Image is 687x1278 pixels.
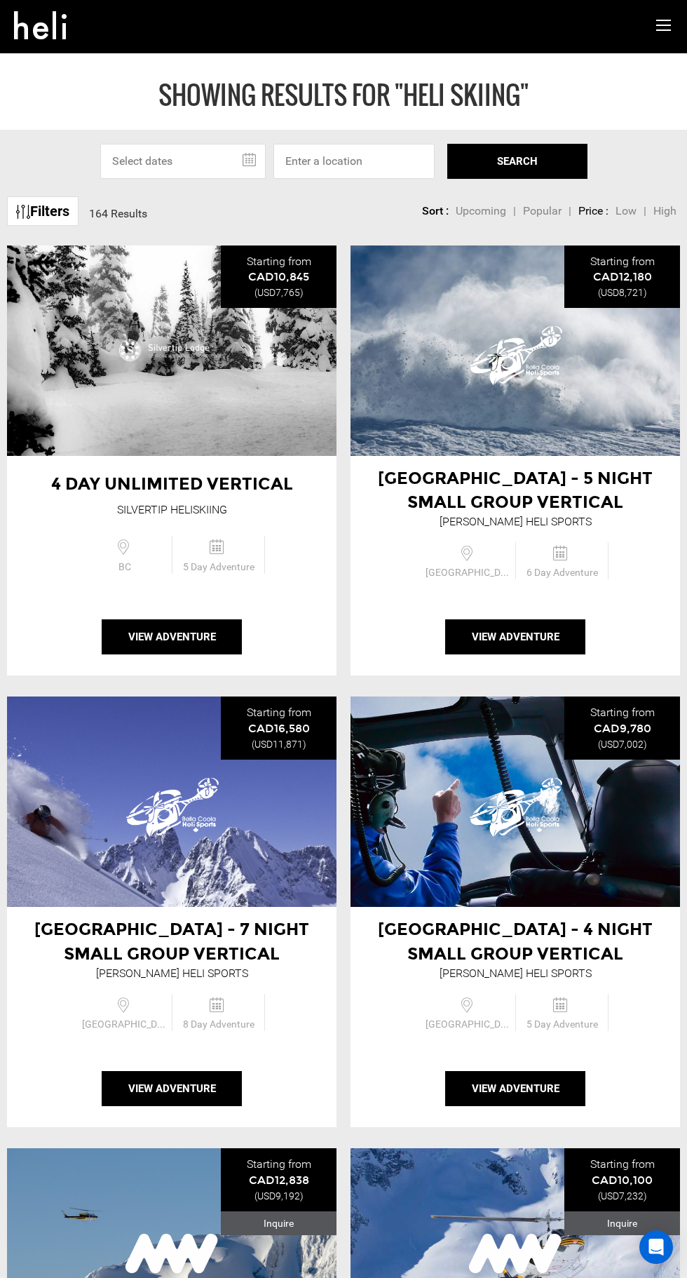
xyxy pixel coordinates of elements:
span: Starting from [590,706,655,719]
span: Starting from [247,1157,311,1171]
div: [PERSON_NAME] Heli Sports [440,966,592,982]
button: SEARCH [447,144,587,179]
span: CAD9,780 [594,722,651,735]
span: 6 Day Adventure [516,565,608,579]
span: Low [615,204,637,217]
span: 4 Day Unlimited Vertical [51,473,293,494]
input: Enter a location [273,144,435,179]
span: BC [79,560,172,574]
span: (USD11,871) [252,739,306,750]
span: (USD7,002) [598,739,647,750]
span: High [653,204,676,217]
span: [GEOGRAPHIC_DATA] - 7 Night Small Group Vertical [34,919,309,963]
span: Starting from [590,1157,655,1171]
li: Price : [578,203,608,220]
span: Upcoming [456,204,506,217]
span: 8 Day Adventure [172,1017,264,1031]
span: [GEOGRAPHIC_DATA] [79,1017,172,1031]
div: Inquire [564,1211,680,1235]
div: [PERSON_NAME] Heli Sports [440,514,592,530]
span: [GEOGRAPHIC_DATA] [422,1017,515,1031]
img: btn-icon.svg [16,205,30,219]
li: | [569,203,571,220]
span: Starting from [247,706,311,719]
span: CAD10,100 [592,1173,653,1187]
span: 5 Day Adventure [516,1017,608,1031]
span: [GEOGRAPHIC_DATA] [422,565,515,579]
span: CAD12,180 [593,270,652,283]
span: Starting from [590,255,655,268]
div: Open Intercom Messenger [639,1230,673,1264]
button: View Adventure [445,619,585,654]
span: Popular [523,204,562,217]
img: images [119,305,224,396]
span: (USD8,721) [598,287,647,298]
li: | [513,203,516,220]
span: (USD7,232) [598,1190,647,1202]
span: 5 Day Adventure [172,560,264,574]
img: images [463,305,568,396]
span: (USD7,765) [254,287,304,298]
span: CAD12,838 [249,1173,309,1187]
input: Select dates [100,144,266,179]
li: | [644,203,646,220]
div: Inquire [221,1211,336,1235]
span: [GEOGRAPHIC_DATA] - 4 Night Small Group Vertical [378,919,653,963]
span: (USD9,192) [254,1190,304,1202]
button: View Adventure [102,1071,242,1106]
span: CAD10,845 [248,270,309,283]
div: Silvertip Heliskiing [117,502,227,518]
li: Sort : [422,203,449,220]
a: Filters [7,196,79,227]
img: images [119,756,224,847]
button: View Adventure [102,619,242,654]
span: CAD16,580 [248,722,310,735]
span: [GEOGRAPHIC_DATA] - 5 Night Small Group Vertical [378,468,653,512]
img: images [463,756,568,847]
span: 164 Results [89,207,147,220]
div: [PERSON_NAME] Heli Sports [96,966,248,982]
button: View Adventure [445,1071,585,1106]
span: Starting from [247,255,311,268]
